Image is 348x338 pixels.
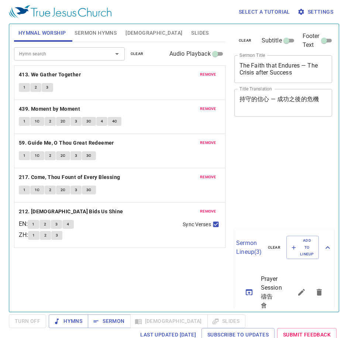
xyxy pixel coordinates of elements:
span: remove [200,106,216,112]
button: Hymns [49,314,88,328]
span: Add to Lineup [291,237,314,258]
b: 413. We Gather Together [19,70,81,79]
button: 1C [30,151,44,160]
button: 2C [56,117,70,126]
span: Select a tutorial [239,7,290,17]
span: Sermon Hymns [75,28,117,38]
button: remove [196,207,221,216]
span: 1 [23,187,25,193]
button: 1 [19,151,30,160]
button: 59. Guide Me, O Thou Great Redeemer [19,138,115,148]
button: 1 [28,231,39,240]
button: 413. We Gather Together [19,70,82,79]
button: Settings [296,5,336,19]
button: 2 [39,220,51,229]
span: 3C [86,118,92,125]
span: Sermon [94,317,124,326]
span: clear [131,51,144,57]
button: 212. [DEMOGRAPHIC_DATA] Bids Us Shine [19,207,124,216]
span: remove [200,71,216,78]
span: remove [200,208,216,215]
button: 3 [70,151,82,160]
span: 1 [23,84,25,91]
span: Audio Playback [169,49,211,58]
span: 4 [67,221,69,228]
button: 4C [108,117,122,126]
button: 2C [56,186,70,194]
b: 439. Moment by Moment [19,104,80,114]
span: 3 [46,84,48,91]
span: 1C [35,152,40,159]
button: 1 [19,186,30,194]
button: 2C [56,151,70,160]
span: Settings [299,7,333,17]
textarea: 持守的信心 — 成功之後的危機 [240,96,327,110]
button: 1C [30,186,44,194]
button: 3 [51,231,62,240]
button: 3C [82,151,96,160]
button: 2 [45,151,56,160]
button: Add to Lineup [286,236,319,259]
span: 3C [86,187,92,193]
p: EN : [19,220,28,228]
button: 3 [51,220,62,229]
button: 1 [19,83,30,92]
span: 2 [49,118,51,125]
span: 3 [75,187,77,193]
b: 217. Come, Thou Fount of Every Blessing [19,173,120,182]
button: 217. Come, Thou Fount of Every Blessing [19,173,121,182]
span: 1 [23,152,25,159]
span: 2 [35,84,37,91]
span: 3 [75,152,77,159]
span: 1 [32,232,35,239]
b: 59. Guide Me, O Thou Great Redeemer [19,138,114,148]
b: 212. [DEMOGRAPHIC_DATA] Bids Us Shine [19,207,123,216]
span: remove [200,174,216,180]
button: Select a tutorial [236,5,293,19]
span: 3 [55,221,58,228]
span: 4C [112,118,117,125]
img: True Jesus Church [9,5,111,18]
p: Sermon Lineup ( 3 ) [236,239,262,256]
button: remove [196,138,221,147]
button: Sermon [88,314,130,328]
span: 2C [61,187,66,193]
span: Hymnal Worship [18,28,66,38]
span: [DEMOGRAPHIC_DATA] [125,28,182,38]
button: 3C [82,117,96,126]
button: clear [126,49,148,58]
span: 2C [61,118,66,125]
span: 2 [44,221,46,228]
button: Open [112,49,122,59]
span: 1C [35,118,40,125]
button: 3 [42,83,53,92]
button: remove [196,104,221,113]
button: 3 [70,117,82,126]
span: Sync Verses [183,221,211,228]
button: 3C [82,186,96,194]
span: 1 [32,221,34,228]
button: 4 [62,220,73,229]
button: 2 [45,186,56,194]
button: clear [234,36,256,45]
span: 1 [23,118,25,125]
button: 1C [30,117,44,126]
iframe: from-child [231,124,314,226]
p: ZH : [19,231,28,239]
span: Hymns [55,317,82,326]
button: 2 [30,83,41,92]
span: 3C [86,152,92,159]
span: Prayer Session 禱告會 [261,275,275,310]
button: 4 [96,117,107,126]
button: 3 [70,186,82,194]
textarea: The Faith that Endures — The Crisis after Success [240,62,327,76]
span: Footer Text [303,32,320,49]
button: remove [196,173,221,182]
div: Sermon Lineup(3)clearAdd to Lineup [234,228,334,266]
span: remove [200,139,216,146]
span: Subtitle [262,36,282,45]
button: 2 [45,117,56,126]
span: 3 [56,232,58,239]
span: 2C [61,152,66,159]
span: 2 [49,152,51,159]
